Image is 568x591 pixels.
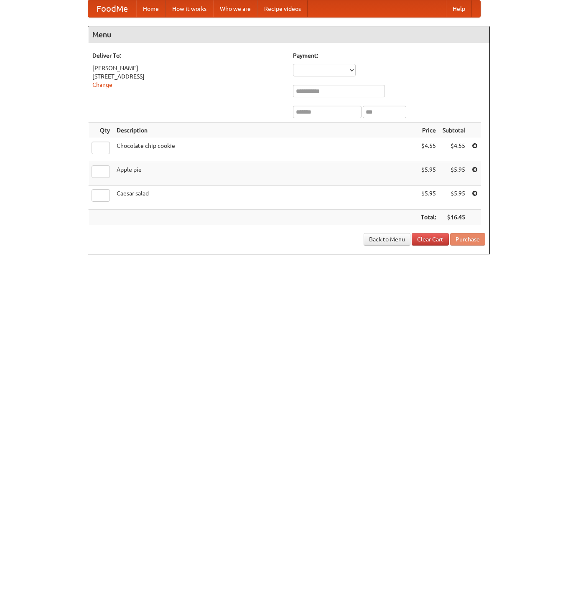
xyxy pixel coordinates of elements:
[136,0,166,17] a: Home
[418,162,439,186] td: $5.95
[450,233,485,246] button: Purchase
[88,0,136,17] a: FoodMe
[412,233,449,246] a: Clear Cart
[88,26,489,43] h4: Menu
[439,123,469,138] th: Subtotal
[113,138,418,162] td: Chocolate chip cookie
[439,138,469,162] td: $4.55
[113,186,418,210] td: Caesar salad
[418,186,439,210] td: $5.95
[418,123,439,138] th: Price
[257,0,308,17] a: Recipe videos
[92,72,285,81] div: [STREET_ADDRESS]
[446,0,472,17] a: Help
[88,123,113,138] th: Qty
[113,123,418,138] th: Description
[92,64,285,72] div: [PERSON_NAME]
[364,233,410,246] a: Back to Menu
[113,162,418,186] td: Apple pie
[439,210,469,225] th: $16.45
[166,0,213,17] a: How it works
[92,81,112,88] a: Change
[418,210,439,225] th: Total:
[92,51,285,60] h5: Deliver To:
[439,162,469,186] td: $5.95
[293,51,485,60] h5: Payment:
[439,186,469,210] td: $5.95
[213,0,257,17] a: Who we are
[418,138,439,162] td: $4.55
